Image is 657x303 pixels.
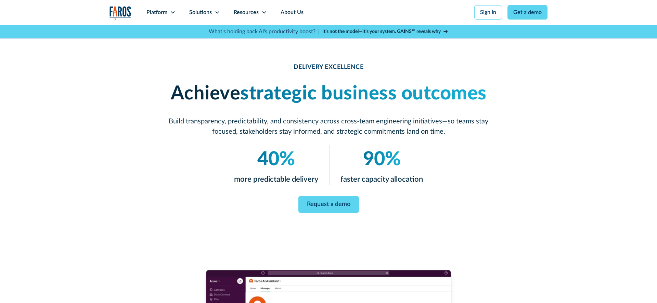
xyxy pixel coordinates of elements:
strong: Achieve [171,84,241,103]
em: strategic business outcomes [240,84,487,103]
a: Get a demo [507,5,547,20]
p: Build transparency, predictability, and consistency across cross-team engineering initiatives—so ... [164,116,493,137]
em: 40% [257,150,295,169]
img: Logo of the analytics and reporting company Faros. [109,6,131,20]
a: home [109,6,131,20]
a: It’s not the model—it’s your system. GAINS™ reveals why [322,28,448,35]
strong: It’s not the model—it’s your system. GAINS™ reveals why [322,29,441,34]
a: Sign in [474,5,502,20]
div: Solutions [189,8,212,16]
strong: DELIVERY EXCELLENCE [294,64,364,70]
p: faster capacity allocation [340,174,423,185]
p: What's holding back AI's productivity boost? | [209,27,320,36]
div: Resources [234,8,259,16]
p: more predictable delivery [234,174,318,185]
a: Request a demo [298,196,359,213]
em: 90% [363,150,401,169]
div: Platform [146,8,167,16]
